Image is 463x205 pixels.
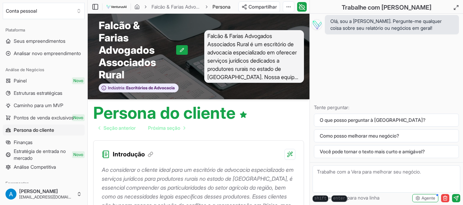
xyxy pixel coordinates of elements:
font: Seus empreendimentos [14,38,65,44]
a: Estruturas estratégicas [3,88,85,99]
a: Estratégia de entrada no mercadoNovo [3,149,85,160]
font: Introdução [113,151,145,158]
span: Persona [212,3,230,10]
font: Conta pessoal [6,8,37,14]
font: Seção anterior [103,125,136,131]
kbd: shift [313,195,328,202]
font: + [328,195,331,201]
a: Ir para a próxima página [143,121,191,135]
button: O que posso perguntar à [GEOGRAPHIC_DATA]? [314,114,459,127]
font: Escritórios de Advocacia [126,85,175,90]
button: Como posso melhorar meu negócio? [314,129,459,142]
a: Caminho para um MVP [3,100,85,111]
font: Estruturas estratégicas [14,90,62,96]
font: Pontos de venda exclusivos [14,115,74,120]
a: PainelNovo [3,75,85,86]
font: Persona do cliente [93,103,235,123]
font: Olá, sou a [PERSON_NAME]. Pergunte-me qualquer coisa sobre seu relatório ou negócios em geral! [330,18,442,31]
font: Como posso melhorar meu negócio? [320,133,399,139]
font: Novo [73,78,83,83]
font: [PERSON_NAME] [19,188,58,194]
font: Agente [422,195,435,201]
button: Indústria:Escritórios de Advocacia [99,84,179,93]
font: Painel [14,78,27,84]
kbd: enter [331,195,347,202]
a: Ir para a página anterior [93,121,141,135]
a: Analisar novo empreendimento [3,48,85,59]
font: Análise Competitiva [14,164,56,170]
font: [EMAIL_ADDRESS][DOMAIN_NAME] [19,194,86,200]
a: Pontos de venda exclusivosNovo [3,112,85,123]
a: Seus empreendimentos [3,36,85,47]
font: Novo [73,115,83,120]
font: Análise de Negócios [5,67,44,72]
font: Finanças [14,139,33,145]
img: logotipo [106,3,127,11]
font: Falcão & Farias Advogados Associados Rural [151,4,247,10]
font: Persona do cliente [14,127,54,133]
button: Compartilhar [239,1,280,12]
font: Falcão & Farias Advogados Associados Rural [99,19,158,81]
font: Plataforma [5,27,25,33]
font: Compartilhar [248,4,277,10]
button: Selecione uma organização [3,3,85,19]
font: Analisar novo empreendimento [14,50,81,56]
font: Novo [73,152,83,157]
button: Agente [412,194,438,202]
font: O que posso perguntar à [GEOGRAPHIC_DATA]? [320,117,426,123]
button: [PERSON_NAME][EMAIL_ADDRESS][DOMAIN_NAME] [3,186,85,202]
img: Vera [311,19,322,30]
button: Você pode tornar o texto mais curto e amigável? [314,145,459,158]
font: Você pode tornar o texto mais curto e amigável? [320,149,425,154]
font: Próxima seção [148,125,180,131]
a: Finanças [3,137,85,148]
font: Falcão & Farias Advogados Associados Rural é um escritório de advocacia especializado em oferecer... [207,33,300,121]
font: Trabalhe com [PERSON_NAME] [342,4,431,11]
font: Caminho para um MVP [14,102,63,108]
font: Tente perguntar: [314,104,349,110]
font: Ferramentas [5,181,29,186]
img: ACg8ocKODvUDUHoPLmNiUZNGacIMcjUWUglJ2rwUnIiyd0HOYIhOKQ=s96-c [5,189,16,200]
a: Análise Competitiva [3,162,85,172]
font: Indústria: [108,85,125,90]
a: Persona do cliente [3,125,85,136]
a: Falcão & Farias Advogados Associados Rural [151,3,201,10]
font: para nova linha [347,195,379,201]
nav: migalhas de pão [134,3,230,10]
nav: paginação [93,121,191,135]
